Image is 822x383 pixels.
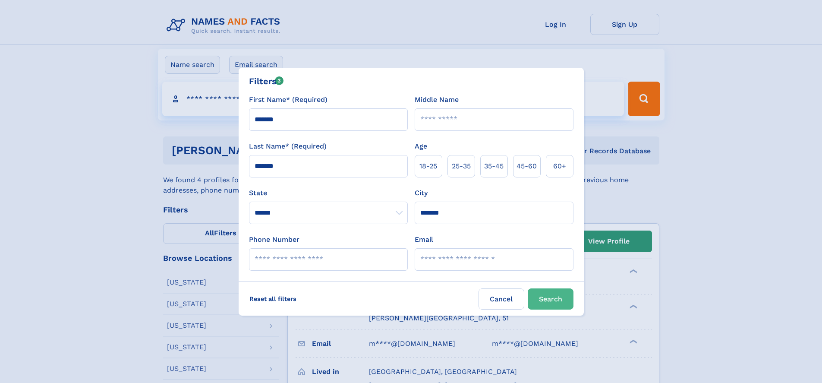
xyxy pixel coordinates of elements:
label: Middle Name [415,95,459,105]
div: Filters [249,75,284,88]
label: Age [415,141,427,152]
span: 35‑45 [484,161,504,171]
label: Last Name* (Required) [249,141,327,152]
button: Search [528,288,573,310]
label: Phone Number [249,234,299,245]
label: First Name* (Required) [249,95,328,105]
label: Reset all filters [244,288,302,309]
label: City [415,188,428,198]
label: Email [415,234,433,245]
span: 60+ [553,161,566,171]
span: 25‑35 [452,161,471,171]
span: 45‑60 [517,161,537,171]
label: Cancel [479,288,524,310]
label: State [249,188,408,198]
span: 18‑25 [419,161,437,171]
